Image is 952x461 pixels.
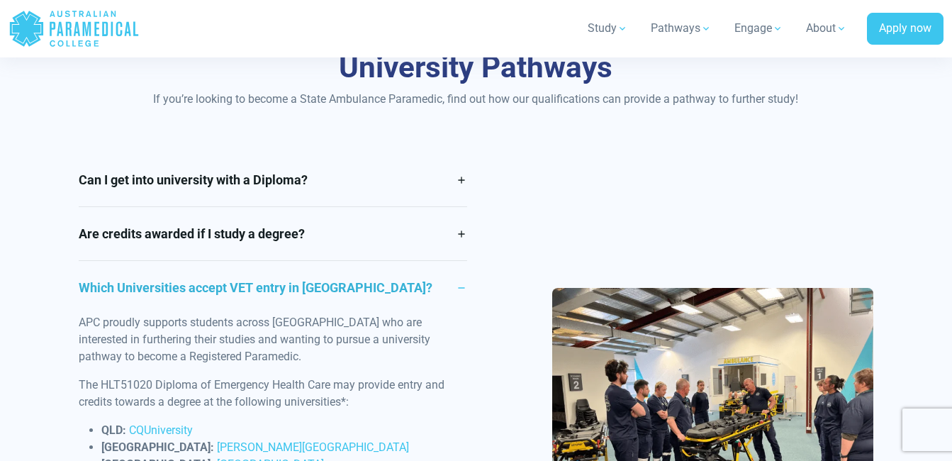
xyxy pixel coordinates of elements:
[101,440,214,454] strong: [GEOGRAPHIC_DATA]:
[79,377,468,411] p: The HLT51020 Diploma of Emergency Health Care may provide entry and credits towards a degree at t...
[797,9,856,48] a: About
[79,261,468,314] a: Which Universities accept VET entry in [GEOGRAPHIC_DATA]?
[642,9,720,48] a: Pathways
[79,50,873,86] h3: University Pathways
[726,9,792,48] a: Engage
[129,423,193,437] a: CQUniversity
[101,423,126,437] strong: QLD:
[79,314,468,365] p: APC proudly supports students across [GEOGRAPHIC_DATA] who are interested in furthering their stu...
[79,153,468,206] a: Can I get into university with a Diploma?
[867,13,943,45] a: Apply now
[579,9,637,48] a: Study
[217,440,409,454] a: [PERSON_NAME][GEOGRAPHIC_DATA]
[79,91,873,108] p: If you’re looking to become a State Ambulance Paramedic, find out how our qualifications can prov...
[79,207,468,260] a: Are credits awarded if I study a degree?
[9,6,140,52] a: Australian Paramedical College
